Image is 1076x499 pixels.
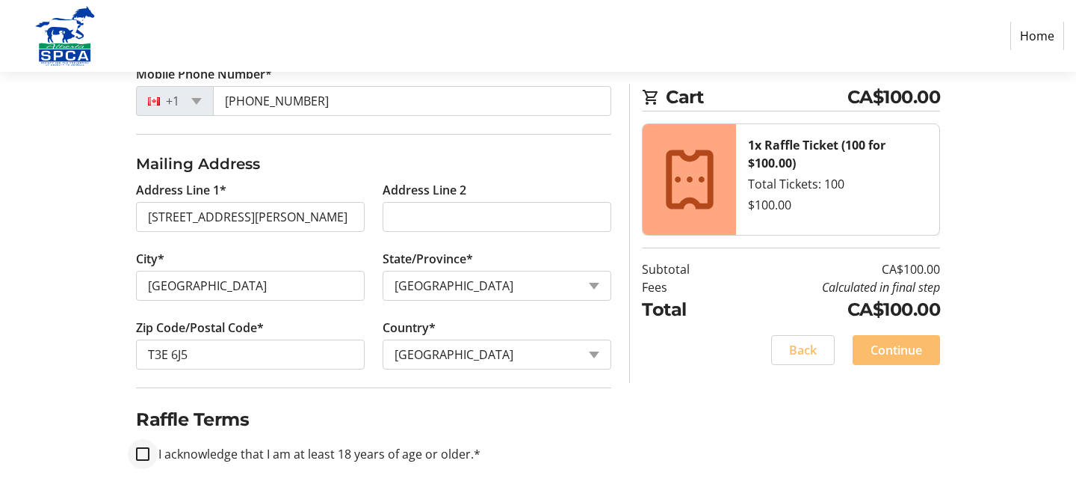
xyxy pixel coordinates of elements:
label: Mobile Phone Number* [136,65,272,83]
div: Total Tickets: 100 [748,175,927,193]
img: Alberta SPCA's Logo [12,6,118,66]
h2: Raffle Terms [136,406,611,433]
button: Back [771,335,835,365]
strong: 1x Raffle Ticket (100 for $100.00) [748,137,885,171]
span: Back [789,341,817,359]
span: Continue [871,341,922,359]
input: Address [136,202,365,232]
div: $100.00 [748,196,927,214]
span: CA$100.00 [847,84,941,111]
input: Zip or Postal Code [136,340,365,370]
label: Zip Code/Postal Code* [136,319,264,337]
td: Fees [642,278,728,296]
td: Calculated in final step [728,278,940,296]
label: State/Province* [383,250,473,268]
td: Subtotal [642,260,728,278]
label: Country* [383,319,436,337]
td: Total [642,296,728,323]
td: CA$100.00 [728,260,940,278]
label: Address Line 2 [383,181,466,199]
h3: Mailing Address [136,153,611,175]
label: City* [136,250,164,268]
span: Cart [666,84,847,111]
input: City [136,271,365,301]
input: (506) 234-5678 [213,86,611,116]
td: CA$100.00 [728,296,940,323]
label: I acknowledge that I am at least 18 years of age or older.* [149,445,480,463]
label: Address Line 1* [136,181,226,199]
button: Continue [853,335,940,365]
a: Home [1010,22,1064,50]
